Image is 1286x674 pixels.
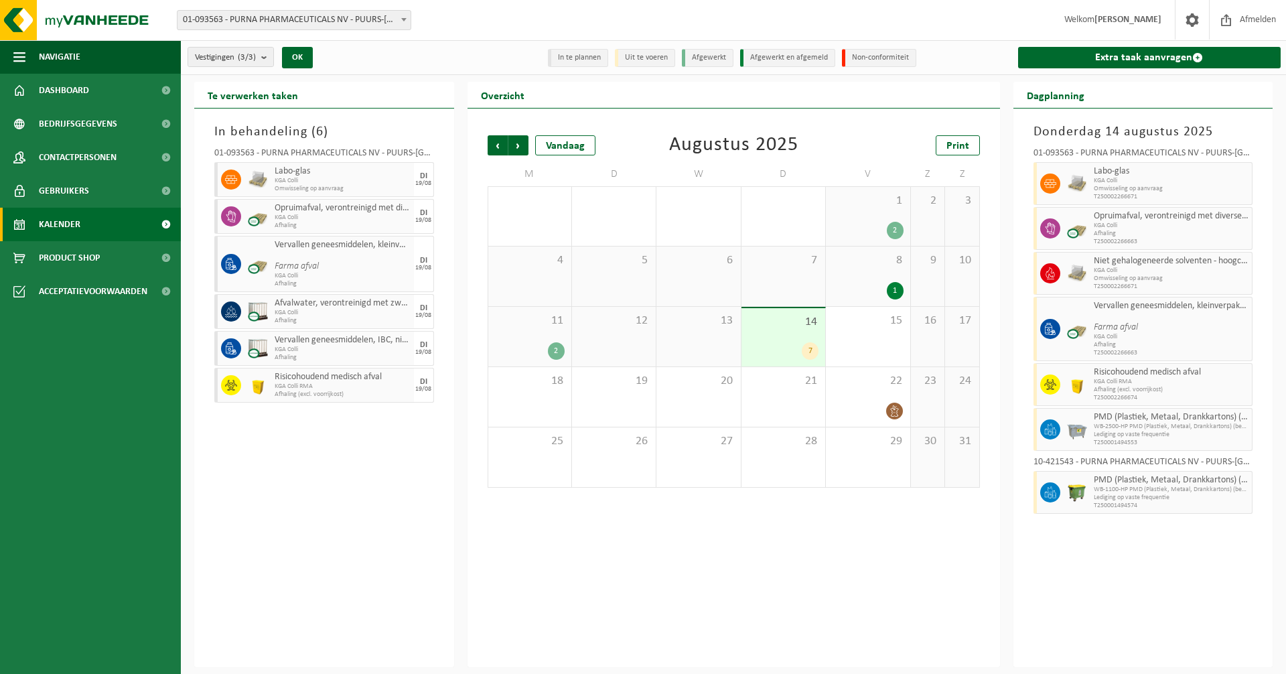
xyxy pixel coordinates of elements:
[748,374,818,389] span: 21
[1067,419,1087,440] img: WB-2500-GAL-GY-01
[488,162,572,186] td: M
[663,374,733,389] span: 20
[833,434,903,449] span: 29
[275,177,411,185] span: KGA Colli
[248,338,268,358] img: PB-IC-CU
[748,253,818,268] span: 7
[842,49,916,67] li: Non-conformiteit
[911,162,945,186] td: Z
[656,162,741,186] td: W
[275,261,319,271] i: Farma afval
[833,314,903,328] span: 15
[1067,375,1087,395] img: LP-SB-00050-HPE-22
[579,314,649,328] span: 12
[535,135,595,155] div: Vandaag
[282,47,313,68] button: OK
[1094,222,1249,230] span: KGA Colli
[1018,47,1281,68] a: Extra taak aanvragen
[495,253,565,268] span: 4
[887,222,904,239] div: 2
[177,10,411,30] span: 01-093563 - PURNA PHARMACEUTICALS NV - PUURS-SINT-AMANDS
[1094,193,1249,201] span: T250002266671
[682,49,733,67] li: Afgewerkt
[1094,394,1249,402] span: T250002266674
[952,374,972,389] span: 24
[275,298,411,309] span: Afvalwater, verontreinigd met zware metalen
[39,275,147,308] span: Acceptatievoorwaarden
[579,253,649,268] span: 5
[572,162,656,186] td: D
[833,253,903,268] span: 8
[548,49,608,67] li: In te plannen
[918,314,938,328] span: 16
[275,335,411,346] span: Vervallen geneesmiddelen, IBC, niet gevaarlijk (industrieel)
[194,82,311,108] h2: Te verwerken taken
[275,240,411,251] span: Vervallen geneesmiddelen, kleinverpakking, niet gevaarlijk (huishoudelijk)
[1033,149,1253,162] div: 01-093563 - PURNA PHARMACEUTICALS NV - PUURS-[GEOGRAPHIC_DATA]
[833,194,903,208] span: 1
[415,386,431,393] div: 19/08
[248,301,268,322] img: PB-IC-CU
[420,304,427,312] div: DI
[195,48,256,68] span: Vestigingen
[669,135,798,155] div: Augustus 2025
[1094,341,1249,349] span: Afhaling
[945,162,979,186] td: Z
[39,241,100,275] span: Product Shop
[1094,283,1249,291] span: T250002266671
[1094,423,1249,431] span: WB-2500-HP PMD (Plastiek, Metaal, Drankkartons) (bedrijven)
[826,162,910,186] td: V
[415,349,431,356] div: 19/08
[275,391,411,399] span: Afhaling (excl. voorrijkost)
[248,206,268,226] img: PB-CU
[1094,267,1249,275] span: KGA Colli
[1094,211,1249,222] span: Opruimafval, verontreinigd met diverse gevaarlijke afvalstoffen
[579,374,649,389] span: 19
[1094,256,1249,267] span: Niet gehalogeneerde solventen - hoogcalorisch in kleinverpakking
[275,280,411,288] span: Afhaling
[748,315,818,330] span: 14
[39,208,80,241] span: Kalender
[952,253,972,268] span: 10
[188,47,274,67] button: Vestigingen(3/3)
[248,254,268,274] img: PB-CU
[918,194,938,208] span: 2
[275,383,411,391] span: KGA Colli RMA
[1094,439,1249,447] span: T250001494553
[214,149,434,162] div: 01-093563 - PURNA PHARMACEUTICALS NV - PUURS-[GEOGRAPHIC_DATA]
[275,222,411,230] span: Afhaling
[1094,431,1249,439] span: Lediging op vaste frequentie
[275,309,411,317] span: KGA Colli
[1094,349,1249,357] span: T250002266663
[495,314,565,328] span: 11
[748,434,818,449] span: 28
[415,180,431,187] div: 19/08
[420,172,427,180] div: DI
[415,217,431,224] div: 19/08
[918,434,938,449] span: 30
[1094,15,1161,25] strong: [PERSON_NAME]
[548,342,565,360] div: 2
[1094,322,1138,332] i: Farma afval
[316,125,324,139] span: 6
[1094,238,1249,246] span: T250002266663
[936,135,980,155] a: Print
[1094,166,1249,177] span: Labo-glas
[420,209,427,217] div: DI
[275,166,411,177] span: Labo-glas
[420,378,427,386] div: DI
[275,346,411,354] span: KGA Colli
[918,253,938,268] span: 9
[1094,275,1249,283] span: Omwisseling op aanvraag
[495,374,565,389] span: 18
[663,314,733,328] span: 13
[1067,482,1087,502] img: WB-1100-HPE-GN-50
[39,107,117,141] span: Bedrijfsgegevens
[1094,333,1249,341] span: KGA Colli
[238,53,256,62] count: (3/3)
[1094,412,1249,423] span: PMD (Plastiek, Metaal, Drankkartons) (bedrijven)
[946,141,969,151] span: Print
[468,82,538,108] h2: Overzicht
[420,257,427,265] div: DI
[1067,174,1087,194] img: LP-PA-00000-WDN-11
